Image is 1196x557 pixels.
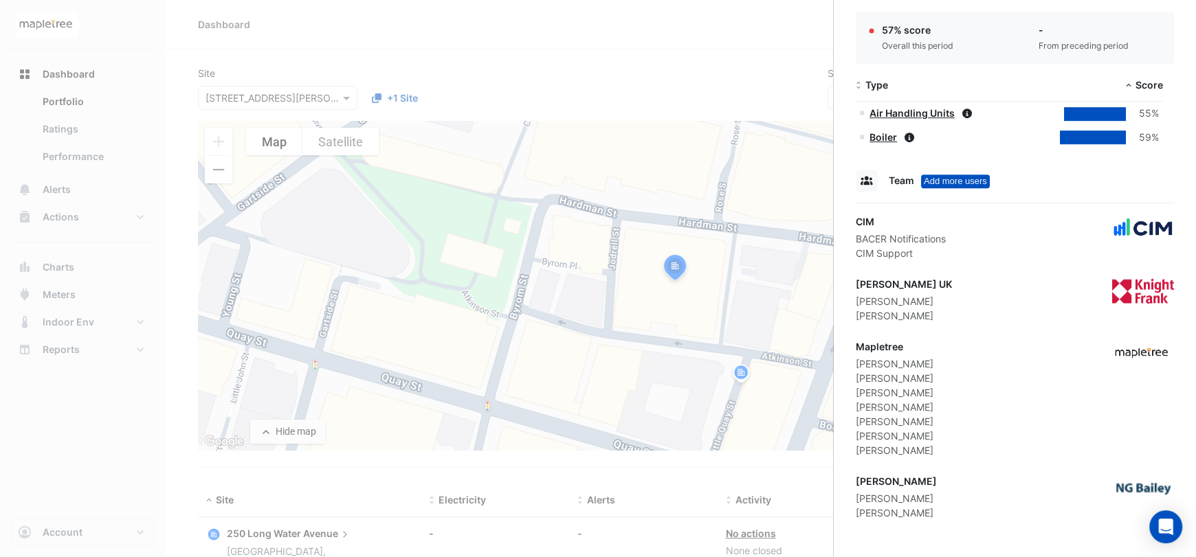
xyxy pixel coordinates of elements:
[1112,339,1174,367] img: Mapletree
[1039,23,1129,37] div: -
[856,277,952,291] div: [PERSON_NAME] UK
[856,371,933,385] div: [PERSON_NAME]
[889,174,914,186] span: Team
[856,214,946,229] div: CIM
[1136,79,1163,91] span: Score
[856,491,937,505] div: [PERSON_NAME]
[856,246,946,260] div: CIM Support
[856,294,952,308] div: [PERSON_NAME]
[856,356,933,371] div: [PERSON_NAME]
[856,400,933,414] div: [PERSON_NAME]
[856,429,933,443] div: [PERSON_NAME]
[921,174,990,188] div: Tooltip anchor
[870,131,897,143] a: Boiler
[882,23,953,37] div: 57% score
[882,40,953,52] div: Overall this period
[1039,40,1129,52] div: From preceding period
[870,107,955,119] a: Air Handling Units
[856,231,946,246] div: BACER Notifications
[1112,277,1174,304] img: Knight Frank UK
[856,505,937,520] div: [PERSON_NAME]
[856,339,933,354] div: Mapletree
[1126,106,1159,122] div: 55%
[1112,474,1174,501] img: NG Bailey
[1112,214,1174,242] img: CIM
[865,79,888,91] span: Type
[1149,510,1182,543] div: Open Intercom Messenger
[856,308,952,323] div: [PERSON_NAME]
[856,443,933,457] div: [PERSON_NAME]
[856,474,937,488] div: [PERSON_NAME]
[856,385,933,400] div: [PERSON_NAME]
[856,414,933,429] div: [PERSON_NAME]
[1126,130,1159,146] div: 59%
